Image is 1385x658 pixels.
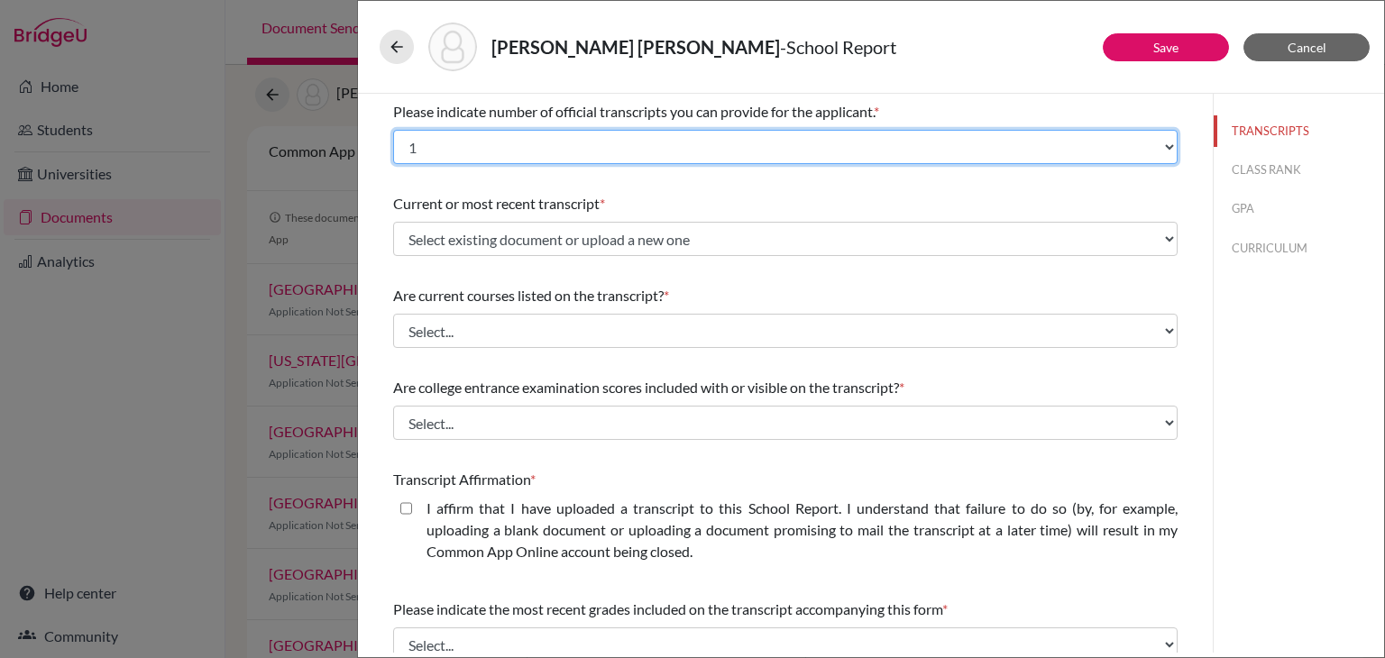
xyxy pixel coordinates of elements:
button: TRANSCRIPTS [1214,115,1384,147]
label: I affirm that I have uploaded a transcript to this School Report. I understand that failure to do... [427,498,1178,562]
span: Transcript Affirmation [393,471,530,488]
span: Are current courses listed on the transcript? [393,287,664,304]
span: Are college entrance examination scores included with or visible on the transcript? [393,379,899,396]
span: Current or most recent transcript [393,195,600,212]
span: - School Report [780,36,896,58]
span: Please indicate the most recent grades included on the transcript accompanying this form [393,600,942,617]
button: CLASS RANK [1214,154,1384,186]
button: GPA [1214,193,1384,224]
strong: [PERSON_NAME] [PERSON_NAME] [491,36,780,58]
button: CURRICULUM [1214,233,1384,264]
span: Please indicate number of official transcripts you can provide for the applicant. [393,103,874,120]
